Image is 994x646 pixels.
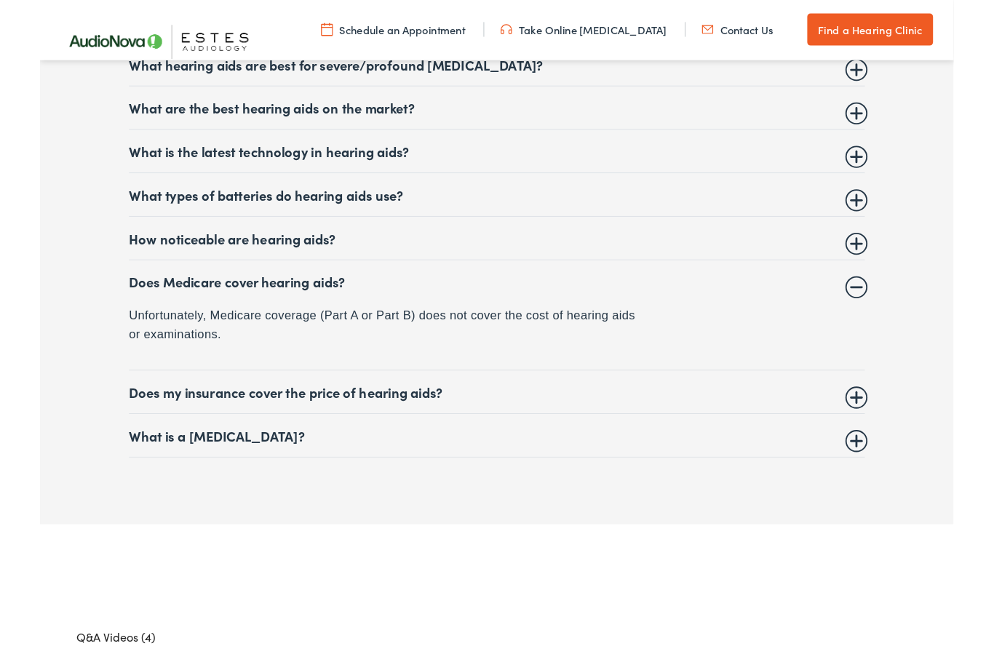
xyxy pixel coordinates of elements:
a: Take Online [MEDICAL_DATA] [501,24,682,40]
p: Unfortunately, Medicare coverage (Part A or Part B) does not cover the cost of hearing aids or ex... [97,333,657,375]
img: utility icon [501,24,514,40]
summary: What is a [MEDICAL_DATA]? [97,465,897,482]
summary: What hearing aids are best for severe/profound [MEDICAL_DATA]? [97,61,897,79]
summary: What is the latest technology in hearing aids? [97,156,897,173]
summary: Does my insurance cover the price of hearing aids? [97,418,897,435]
summary: What types of batteries do hearing aids use? [97,203,897,220]
img: utility icon [306,24,319,40]
summary: What are the best hearing aids on the market? [97,108,897,126]
summary: Does Medicare cover hearing aids? [97,298,897,315]
summary: How noticeable are hearing aids? [97,250,897,268]
a: Schedule an Appointment [306,24,463,40]
a: Contact Us [720,24,798,40]
a: Find a Hearing Clinic [835,15,971,49]
img: utility icon [720,24,733,40]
